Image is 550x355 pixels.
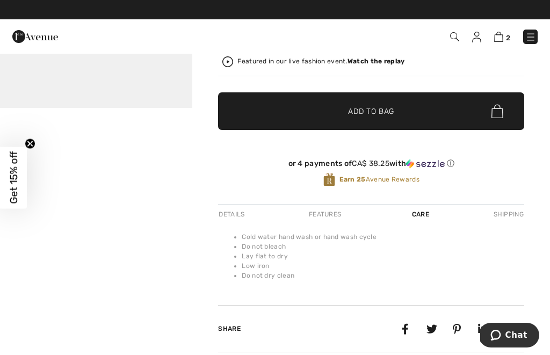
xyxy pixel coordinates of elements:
div: or 4 payments ofCA$ 38.25withSezzle Click to learn more about Sezzle [218,159,524,172]
span: Share [218,325,241,332]
img: Watch the replay [222,56,233,67]
img: Sezzle [406,159,445,169]
img: Bag.svg [491,104,503,118]
li: Do not dry clean [242,271,524,280]
div: Details [218,205,247,224]
a: 2 [494,30,510,43]
span: Avenue Rewards [339,175,419,184]
button: Add to Bag [218,92,524,130]
li: Do not bleach [242,242,524,251]
button: Close teaser [25,138,35,149]
img: Menu [525,32,536,42]
span: CA$ 38.25 [352,159,389,168]
span: Get 15% off [8,151,20,204]
span: 2 [506,34,510,42]
li: Low iron [242,261,524,271]
img: Shopping Bag [494,32,503,42]
strong: Watch the replay [348,57,405,65]
img: Avenue Rewards [323,172,335,187]
a: 1ère Avenue [12,31,58,41]
img: Search [450,32,459,41]
div: Featured in our live fashion event. [237,58,404,65]
img: 1ère Avenue [12,26,58,47]
div: or 4 payments of with [218,159,524,169]
iframe: Opens a widget where you can chat to one of our agents [480,323,539,350]
div: Features [300,205,350,224]
li: Lay flat to dry [242,251,524,261]
div: Shipping [491,205,524,224]
li: Cold water hand wash or hand wash cycle [242,232,524,242]
div: Care [403,205,438,224]
strong: Earn 25 [339,176,366,183]
img: My Info [472,32,481,42]
span: Add to Bag [348,106,394,117]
